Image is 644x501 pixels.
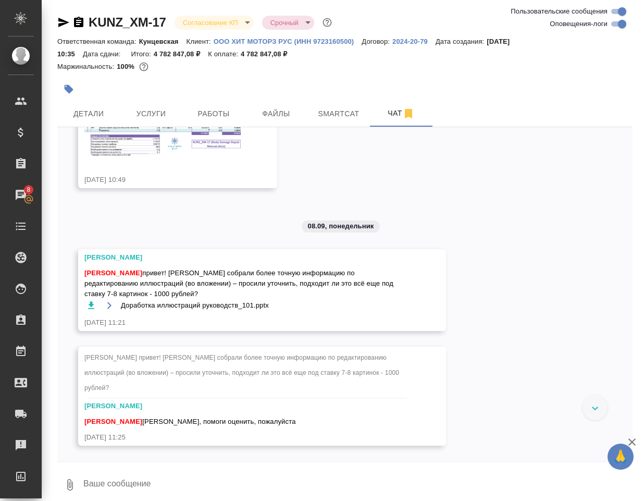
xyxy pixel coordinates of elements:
svg: Отписаться [402,107,415,120]
a: 2024-20-79 [392,36,436,45]
button: Согласование КП [180,18,241,27]
button: Доп статусы указывают на важность/срочность заказа [320,16,334,29]
button: Добавить тэг [57,78,80,101]
div: [PERSON_NAME] [84,252,410,263]
p: 2024-20-79 [392,38,436,45]
span: Файлы [251,107,301,120]
div: [DATE] 10:49 [84,175,241,185]
span: 🙏 [612,446,629,468]
button: Скопировать ссылку для ЯМессенджера [57,16,70,29]
img: 04-09-2025-10-49-09-image.png [84,119,241,156]
div: [DATE] 11:25 [84,432,410,443]
button: Скопировать ссылку [72,16,85,29]
span: Чат [376,107,426,120]
div: Согласование КП [262,16,314,30]
span: привет! [PERSON_NAME] собрали более точную информацию по редактированию иллюстраций (во вложении)... [84,268,410,299]
p: Дата сдачи: [83,50,123,58]
button: Срочный [267,18,302,27]
span: Пользовательские сообщения [511,6,608,17]
button: Открыть на драйве [103,299,116,312]
span: Smartcat [314,107,364,120]
div: Согласование КП [175,16,254,30]
p: Итого: [131,50,153,58]
p: Клиент: [187,38,214,45]
p: Кунцевская [139,38,187,45]
a: 8 [3,182,39,208]
p: 4 782 847,08 ₽ [241,50,295,58]
div: [PERSON_NAME] [84,401,410,411]
span: [PERSON_NAME] [84,418,142,425]
p: Ответственная команда: [57,38,139,45]
p: 4 782 847,08 ₽ [154,50,208,58]
a: KUNZ_XM-17 [89,15,166,29]
p: Дата создания: [436,38,487,45]
span: [PERSON_NAME] [84,269,142,277]
span: Детали [64,107,114,120]
span: [PERSON_NAME], помоги оценить, пожалуйста [84,418,296,425]
span: Оповещения-логи [550,19,608,29]
span: Услуги [126,107,176,120]
span: 8 [20,185,36,195]
a: ООО ХИТ МОТОРЗ РУС (ИНН 9723160500) [214,36,362,45]
p: 08.09, понедельник [308,221,374,231]
p: Маржинальность: [57,63,117,70]
p: Договор: [362,38,392,45]
span: Доработка иллюстраций руководств_101.pptx [121,300,269,311]
p: К оплате: [208,50,241,58]
div: [DATE] 11:21 [84,317,410,328]
span: [PERSON_NAME] привет! [PERSON_NAME] собрали более точную информацию по редактированию иллюстраций... [84,354,401,392]
span: Работы [189,107,239,120]
p: 100% [117,63,137,70]
button: Скачать [84,299,97,312]
button: 🙏 [608,444,634,470]
p: ООО ХИТ МОТОРЗ РУС (ИНН 9723160500) [214,38,362,45]
button: 0.00 RUB; [137,60,151,74]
